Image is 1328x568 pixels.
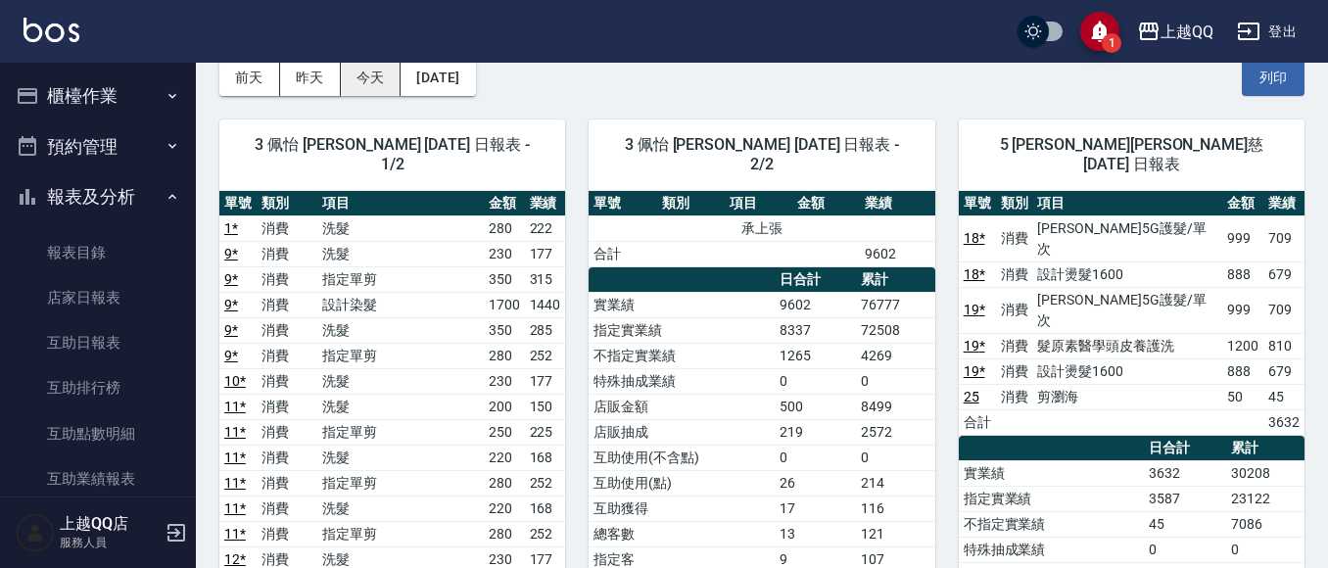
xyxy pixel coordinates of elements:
td: 洗髮 [317,445,483,470]
span: 3 佩怡 [PERSON_NAME] [DATE] 日報表 - 2/2 [612,135,911,174]
td: 230 [484,241,525,266]
td: 指定單剪 [317,419,483,445]
td: 888 [1222,358,1263,384]
td: 26 [775,470,857,496]
td: 設計燙髮1600 [1032,261,1222,287]
td: 220 [484,445,525,470]
td: 679 [1263,358,1304,384]
td: 洗髮 [317,496,483,521]
td: 23122 [1226,486,1304,511]
td: 252 [525,343,566,368]
span: 1 [1102,33,1121,53]
td: 消費 [257,445,317,470]
td: 指定單剪 [317,343,483,368]
button: 報表及分析 [8,171,188,222]
th: 金額 [792,191,860,216]
td: 指定單剪 [317,521,483,546]
img: Logo [24,18,79,42]
td: 消費 [257,317,317,343]
button: 前天 [219,60,280,96]
td: 0 [1226,537,1304,562]
td: 225 [525,419,566,445]
a: 25 [964,389,979,404]
td: 250 [484,419,525,445]
td: 消費 [257,292,317,317]
td: 168 [525,496,566,521]
a: 報表目錄 [8,230,188,275]
td: 承上張 [589,215,934,241]
div: 上越QQ [1161,20,1213,44]
th: 業績 [860,191,934,216]
td: 消費 [996,287,1033,333]
td: [PERSON_NAME]5G護髮/單次 [1032,287,1222,333]
th: 項目 [1032,191,1222,216]
td: [PERSON_NAME]5G護髮/單次 [1032,215,1222,261]
td: 709 [1263,215,1304,261]
td: 合計 [959,409,996,435]
th: 單號 [959,191,996,216]
td: 500 [775,394,857,419]
button: 今天 [341,60,402,96]
td: 0 [856,445,934,470]
td: 總客數 [589,521,775,546]
td: 0 [775,368,857,394]
td: 116 [856,496,934,521]
td: 150 [525,394,566,419]
td: 50 [1222,384,1263,409]
td: 0 [775,445,857,470]
th: 累計 [1226,436,1304,461]
td: 8499 [856,394,934,419]
td: 45 [1263,384,1304,409]
button: 列印 [1242,60,1304,96]
a: 互助點數明細 [8,411,188,456]
td: 消費 [996,215,1033,261]
td: 消費 [257,521,317,546]
td: 洗髮 [317,394,483,419]
a: 互助業績報表 [8,456,188,501]
td: 特殊抽成業績 [959,537,1145,562]
td: 285 [525,317,566,343]
td: 4269 [856,343,934,368]
td: 店販抽成 [589,419,775,445]
td: 消費 [257,241,317,266]
button: 登出 [1229,14,1304,50]
td: 315 [525,266,566,292]
td: 店販金額 [589,394,775,419]
td: 指定實業績 [589,317,775,343]
span: 5 [PERSON_NAME][PERSON_NAME]慈 [DATE] 日報表 [982,135,1281,174]
td: 280 [484,215,525,241]
td: 72508 [856,317,934,343]
td: 17 [775,496,857,521]
td: 互助使用(點) [589,470,775,496]
a: 店家日報表 [8,275,188,320]
td: 洗髮 [317,368,483,394]
td: 消費 [996,333,1033,358]
td: 177 [525,368,566,394]
td: 1700 [484,292,525,317]
td: 13 [775,521,857,546]
td: 3587 [1144,486,1226,511]
td: 999 [1222,287,1263,333]
th: 單號 [219,191,257,216]
th: 業績 [1263,191,1304,216]
td: 消費 [257,266,317,292]
a: 互助排行榜 [8,365,188,410]
td: 280 [484,343,525,368]
button: [DATE] [401,60,475,96]
td: 252 [525,470,566,496]
td: 350 [484,317,525,343]
td: 指定實業績 [959,486,1145,511]
th: 類別 [996,191,1033,216]
td: 9602 [775,292,857,317]
td: 實業績 [959,460,1145,486]
td: 252 [525,521,566,546]
span: 3 佩怡 [PERSON_NAME] [DATE] 日報表 - 1/2 [243,135,542,174]
th: 項目 [725,191,792,216]
button: 預約管理 [8,121,188,172]
td: 999 [1222,215,1263,261]
td: 特殊抽成業績 [589,368,775,394]
td: 350 [484,266,525,292]
td: 消費 [257,368,317,394]
td: 1440 [525,292,566,317]
button: 上越QQ [1129,12,1221,52]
